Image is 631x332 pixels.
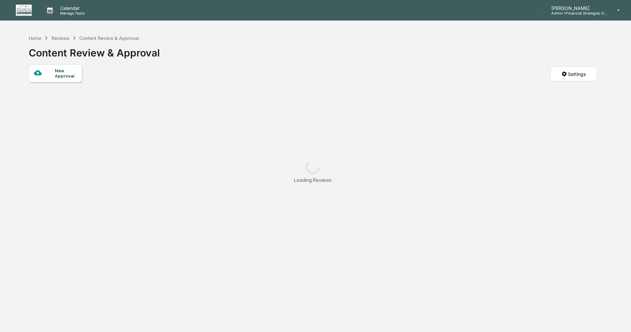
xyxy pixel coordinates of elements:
[16,5,32,16] img: logo
[546,11,608,16] p: Admin • Financial Strategies Group (FSG)
[550,67,597,81] button: Settings
[29,42,160,59] div: Content Review & Approval
[546,5,608,11] p: [PERSON_NAME]
[55,11,88,16] p: Manage Tasks
[79,35,139,41] div: Content Review & Approval
[52,35,69,41] div: Reviews
[29,35,41,41] div: Home
[55,5,88,11] p: Calendar
[294,177,332,183] div: Loading Reviews
[55,68,77,79] div: New Approval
